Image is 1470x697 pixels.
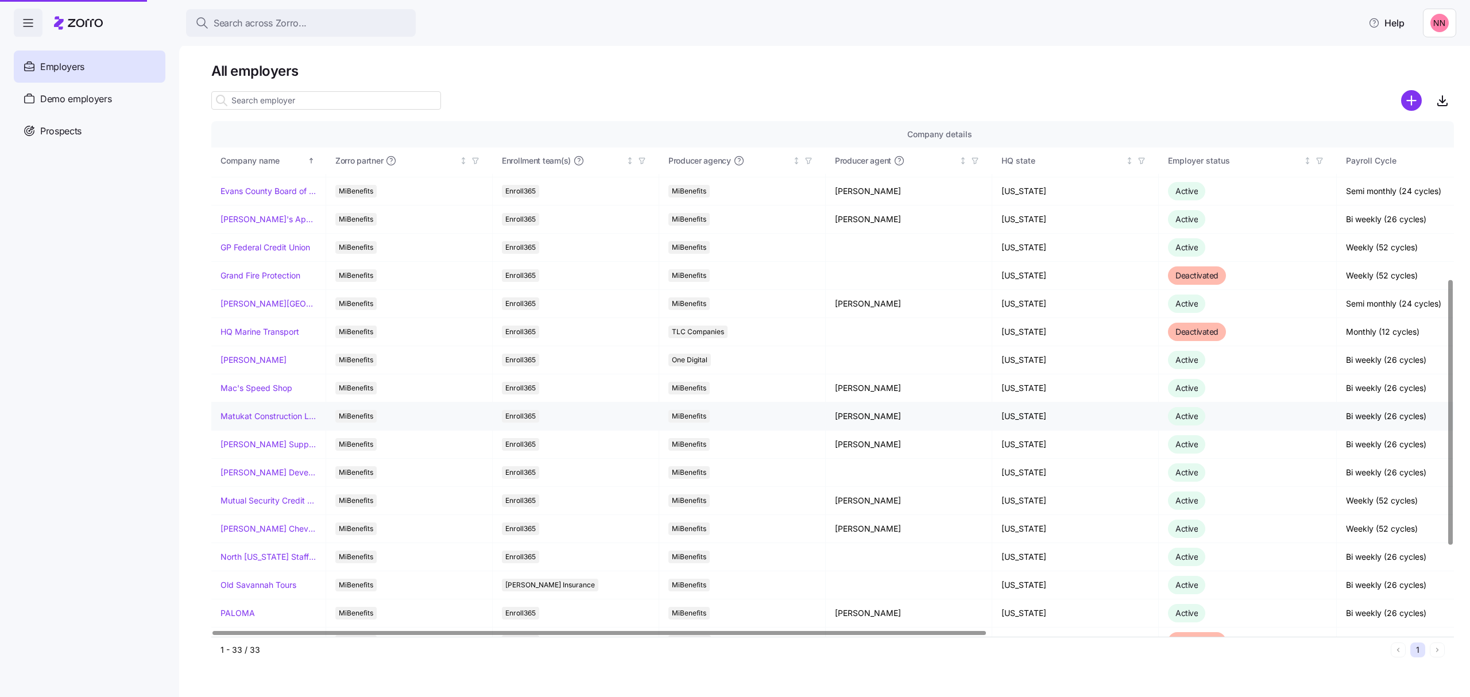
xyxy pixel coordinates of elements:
span: MiBenefits [339,607,373,619]
td: [US_STATE] [992,628,1159,656]
div: 1 - 33 / 33 [220,644,1386,656]
span: MiBenefits [339,522,373,535]
a: Evans County Board of Commissioners [220,185,316,197]
td: [US_STATE] [992,459,1159,487]
span: MiBenefits [672,522,706,535]
a: GP Federal Credit Union [220,242,310,253]
span: MiBenefits [339,269,373,282]
span: MiBenefits [339,551,373,563]
span: MiBenefits [339,326,373,338]
td: [US_STATE] [992,431,1159,459]
span: Producer agent [835,155,891,166]
td: [US_STATE] [992,234,1159,262]
span: Active [1175,214,1198,224]
div: Payroll Cycle [1346,154,1468,167]
span: MiBenefits [339,241,373,254]
td: [PERSON_NAME] [826,599,992,628]
th: Producer agencyNot sorted [659,148,826,174]
a: Old Savannah Tours [220,579,296,591]
span: MiBenefits [339,382,373,394]
span: MiBenefits [339,213,373,226]
span: Demo employers [40,92,112,106]
a: Demo employers [14,83,165,115]
button: Next page [1430,642,1445,657]
span: MiBenefits [339,185,373,198]
td: [PERSON_NAME] [826,431,992,459]
div: Not sorted [1303,157,1312,165]
td: [US_STATE] [992,346,1159,374]
button: Help [1359,11,1414,34]
td: [US_STATE] [992,402,1159,431]
button: 1 [1410,642,1425,657]
a: [PERSON_NAME]'s Appliance/[PERSON_NAME]'s Academy/Fluid Services [220,214,316,225]
span: Enroll365 [505,494,536,507]
span: Active [1175,580,1198,590]
span: Enroll365 [505,382,536,394]
span: [PERSON_NAME] Insurance [505,579,595,591]
span: Zorro partner [335,155,383,166]
span: Enroll365 [505,213,536,226]
span: Enroll365 [505,241,536,254]
td: [US_STATE] [992,262,1159,290]
span: MiBenefits [339,410,373,423]
td: [US_STATE] [992,515,1159,543]
div: Company name [220,154,305,167]
div: Employer status [1168,154,1301,167]
th: Employer statusNot sorted [1159,148,1337,174]
a: Matukat Construction LLC [220,411,316,422]
span: Enroll365 [505,607,536,619]
td: [US_STATE] [992,206,1159,234]
td: [PERSON_NAME] [826,290,992,318]
td: [PERSON_NAME] [826,402,992,431]
div: Not sorted [626,157,634,165]
span: Search across Zorro... [214,16,307,30]
button: Search across Zorro... [186,9,416,37]
td: [PERSON_NAME] [826,177,992,206]
td: [US_STATE] [992,571,1159,599]
td: [US_STATE] [992,177,1159,206]
span: Enroll365 [505,438,536,451]
span: Active [1175,411,1198,421]
span: Deactivated [1175,270,1218,280]
span: Active [1175,355,1198,365]
td: [US_STATE] [992,290,1159,318]
span: Prospects [40,124,82,138]
span: MiBenefits [672,269,706,282]
td: [PERSON_NAME] [826,206,992,234]
a: [PERSON_NAME] [220,354,287,366]
span: MiBenefits [672,579,706,591]
div: Not sorted [1125,157,1134,165]
th: Enrollment team(s)Not sorted [493,148,659,174]
span: Active [1175,524,1198,533]
span: Employers [40,60,84,74]
a: [PERSON_NAME] Development Corporation [220,467,316,478]
td: [US_STATE] [992,599,1159,628]
span: MiBenefits [672,297,706,310]
input: Search employer [211,91,441,110]
span: Enroll365 [505,354,536,366]
td: [US_STATE] [992,487,1159,515]
span: Active [1175,552,1198,562]
span: Active [1175,608,1198,618]
span: One Digital [672,354,707,366]
td: [PERSON_NAME] [826,487,992,515]
span: MiBenefits [672,185,706,198]
div: Not sorted [792,157,800,165]
a: HQ Marine Transport [220,326,299,338]
span: TLC Companies [672,326,724,338]
span: MiBenefits [339,579,373,591]
h1: All employers [211,62,1454,80]
span: MiBenefits [672,410,706,423]
a: Pisces Healthcare Solutions [220,636,316,647]
span: MiBenefits [672,213,706,226]
span: MiBenefits [339,438,373,451]
span: Enroll365 [505,326,536,338]
span: MiBenefits [672,241,706,254]
span: MiBenefits [339,466,373,479]
a: Grand Fire Protection [220,270,300,281]
th: Zorro partnerNot sorted [326,148,493,174]
span: Enroll365 [505,466,536,479]
span: Enroll365 [505,297,536,310]
img: 37cb906d10cb440dd1cb011682786431 [1430,14,1449,32]
a: [PERSON_NAME] Chevrolet [220,523,316,535]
